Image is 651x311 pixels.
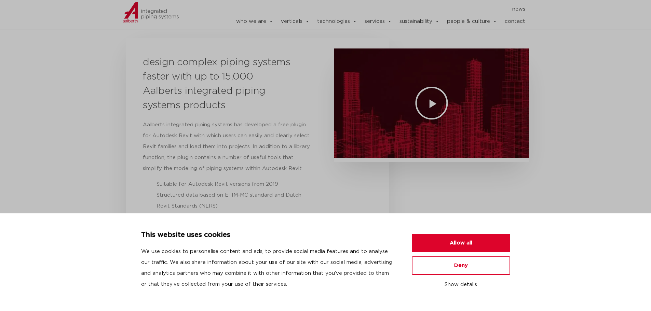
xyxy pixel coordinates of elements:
[412,234,510,252] button: Allow all
[412,279,510,291] button: Show details
[505,15,525,28] a: contact
[215,4,526,15] nav: Menu
[512,4,525,15] a: news
[143,55,293,113] h3: design complex piping systems faster with up to 15,000 Aalberts integrated piping systems products
[415,86,449,120] div: Play Video
[365,15,392,28] a: services
[317,15,357,28] a: technologies
[157,190,310,212] li: Structured data based on ETIM-MC standard and Dutch Revit Standards (NLRS)
[141,230,395,241] p: This website uses cookies
[157,179,310,190] li: Suitable for Autodesk Revit versions from 2019
[281,15,310,28] a: verticals
[412,256,510,275] button: Deny
[236,15,273,28] a: who we are
[399,15,439,28] a: sustainability
[143,119,310,174] p: Aalberts integrated piping systems has developed a free plugin for Autodesk Revit with which user...
[141,246,395,290] p: We use cookies to personalise content and ads, to provide social media features and to analyse ou...
[157,212,310,234] li: Optimized pipe types and routing preferences based on application, approval and pipe standard
[447,15,497,28] a: people & culture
